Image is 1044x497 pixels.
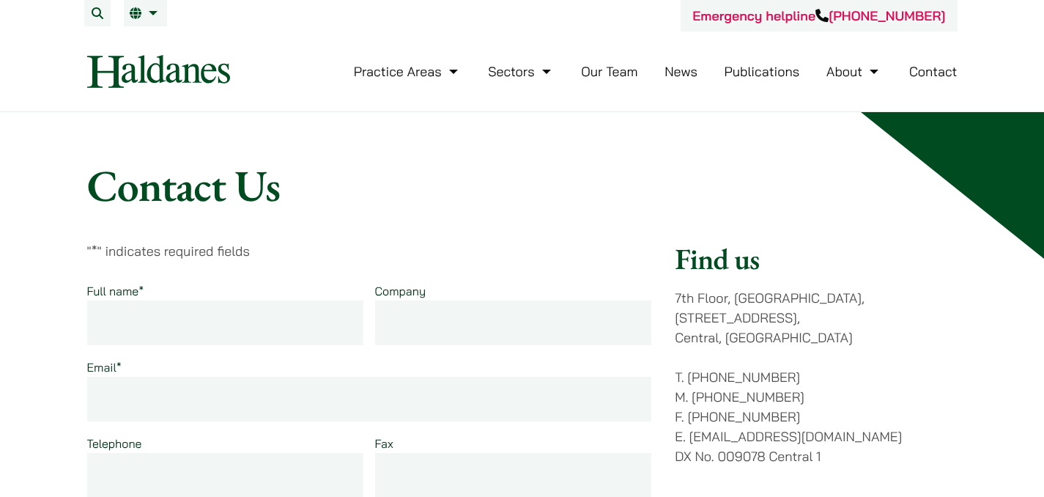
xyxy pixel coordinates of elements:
label: Company [375,284,426,298]
p: T. [PHONE_NUMBER] M. [PHONE_NUMBER] F. [PHONE_NUMBER] E. [EMAIL_ADDRESS][DOMAIN_NAME] DX No. 0090... [675,367,957,466]
label: Telephone [87,436,142,451]
h1: Contact Us [87,159,958,212]
a: Sectors [488,63,554,80]
p: " " indicates required fields [87,241,652,261]
label: Full name [87,284,144,298]
a: Emergency helpline[PHONE_NUMBER] [692,7,945,24]
a: Our Team [581,63,637,80]
img: Logo of Haldanes [87,55,230,88]
label: Email [87,360,122,375]
a: Contact [909,63,958,80]
p: 7th Floor, [GEOGRAPHIC_DATA], [STREET_ADDRESS], Central, [GEOGRAPHIC_DATA] [675,288,957,347]
a: EN [130,7,161,19]
a: Publications [725,63,800,80]
a: Practice Areas [354,63,462,80]
a: News [664,63,697,80]
a: About [826,63,882,80]
label: Fax [375,436,393,451]
h2: Find us [675,241,957,276]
